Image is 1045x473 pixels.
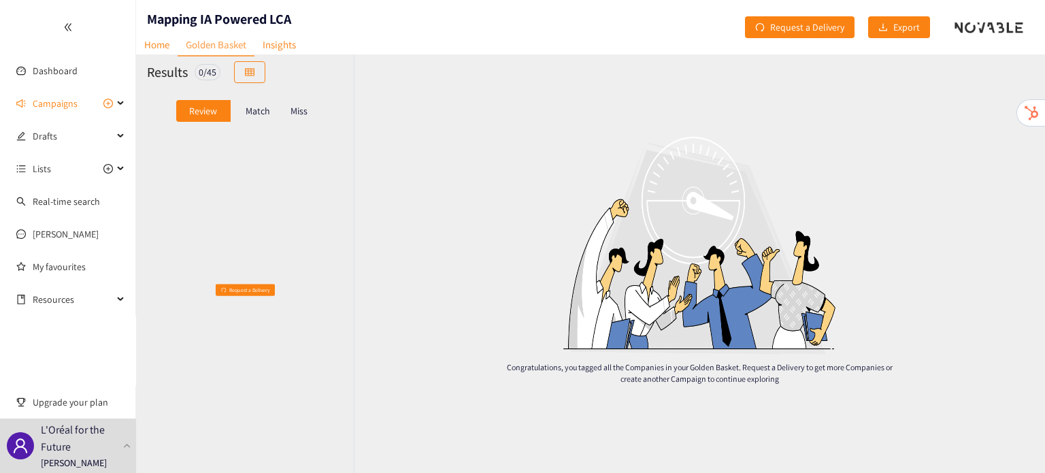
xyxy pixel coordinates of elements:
[755,22,765,33] span: redo
[770,20,844,35] span: Request a Delivery
[63,22,73,32] span: double-left
[16,397,26,407] span: trophy
[977,408,1045,473] iframe: Chat Widget
[190,279,300,301] button: redoRequest a Delivery
[246,105,270,116] p: Match
[33,389,125,416] span: Upgrade your plan
[33,228,99,240] a: [PERSON_NAME]
[234,61,265,83] button: table
[33,286,113,313] span: Resources
[16,131,26,141] span: edit
[216,282,290,297] span: Request a Delivery
[33,195,100,208] a: Real-time search
[745,16,855,38] button: redoRequest a Delivery
[33,155,51,182] span: Lists
[254,34,304,55] a: Insights
[291,105,308,116] p: Miss
[893,20,920,35] span: Export
[147,10,291,29] h1: Mapping IA Powered LCA
[178,34,254,56] a: Golden Basket
[868,16,930,38] button: downloadExport
[41,421,118,455] p: L'Oréal for the Future
[201,285,210,296] span: redo
[33,253,125,280] a: My favourites
[189,105,217,116] p: Review
[33,65,78,77] a: Dashboard
[136,34,178,55] a: Home
[16,99,26,108] span: sound
[245,67,254,78] span: table
[103,164,113,174] span: plus-circle
[12,438,29,454] span: user
[195,64,220,80] div: 0 / 45
[103,99,113,108] span: plus-circle
[16,164,26,174] span: unordered-list
[33,123,113,150] span: Drafts
[147,63,188,82] h2: Results
[500,361,899,385] p: Congratulations, you tagged all the Companies in your Golden Basket. Request a Delivery to get mo...
[16,295,26,304] span: book
[33,90,78,117] span: Campaigns
[41,455,107,470] p: [PERSON_NAME]
[878,22,888,33] span: download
